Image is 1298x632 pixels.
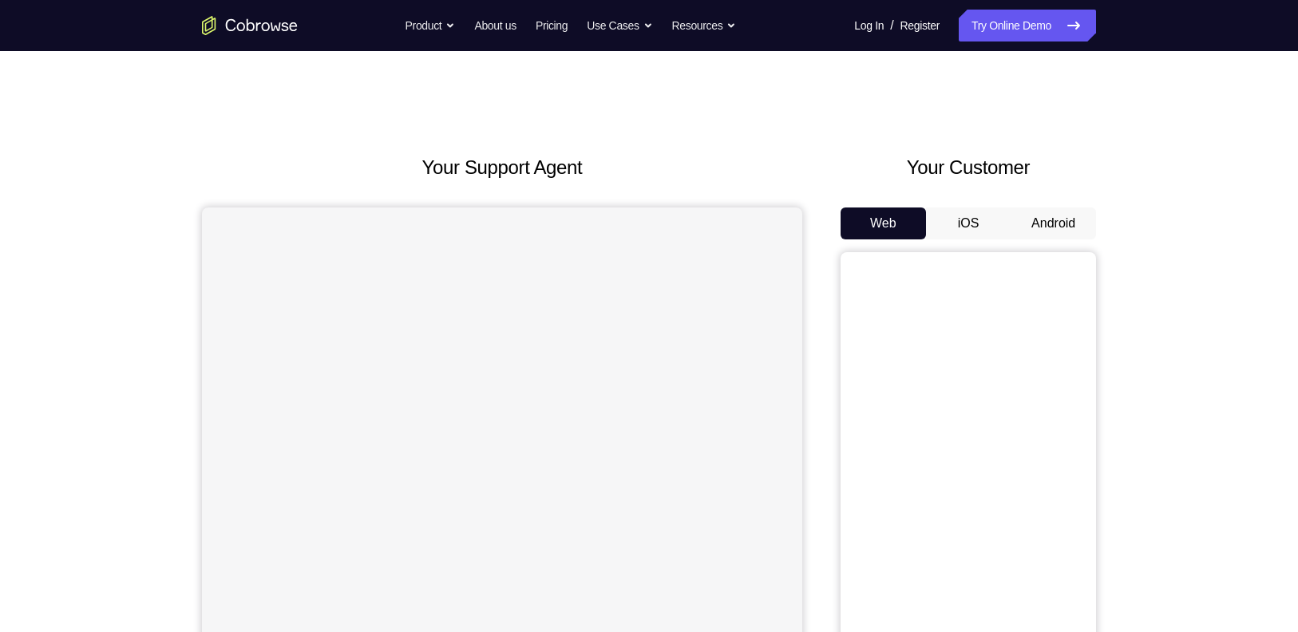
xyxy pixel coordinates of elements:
[854,10,884,41] a: Log In
[474,10,516,41] a: About us
[959,10,1096,41] a: Try Online Demo
[406,10,456,41] button: Product
[841,153,1096,182] h2: Your Customer
[672,10,737,41] button: Resources
[536,10,568,41] a: Pricing
[202,153,802,182] h2: Your Support Agent
[926,207,1011,239] button: iOS
[841,207,926,239] button: Web
[900,10,940,41] a: Register
[202,16,298,35] a: Go to the home page
[890,16,893,35] span: /
[587,10,652,41] button: Use Cases
[1011,207,1096,239] button: Android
